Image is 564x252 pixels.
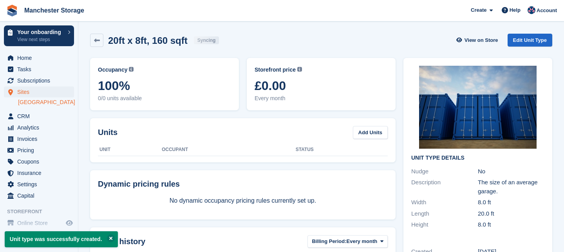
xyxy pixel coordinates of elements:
[17,156,64,167] span: Coupons
[129,67,134,72] img: icon-info-grey-7440780725fd019a000dd9b08b2336e03edf1995a4989e88bcd33f0948082b44.svg
[17,29,64,35] p: Your onboarding
[17,190,64,201] span: Capital
[98,144,162,156] th: Unit
[307,235,388,248] button: Billing Period: Every month
[4,86,74,97] a: menu
[478,178,544,196] div: The size of an average garage.
[17,86,64,97] span: Sites
[17,179,64,190] span: Settings
[312,238,346,245] span: Billing Period:
[478,209,544,218] div: 20.0 ft
[4,133,74,144] a: menu
[7,208,78,216] span: Storefront
[4,25,74,46] a: Your onboarding View next steps
[98,196,388,205] p: No dynamic occupancy pricing rules currently set up.
[478,220,544,229] div: 8.0 ft
[4,111,74,122] a: menu
[17,111,64,122] span: CRM
[456,34,501,47] a: View on Store
[4,190,74,201] a: menu
[411,167,478,176] div: Nudge
[4,156,74,167] a: menu
[411,220,478,229] div: Height
[478,198,544,207] div: 8.0 ft
[4,52,74,63] a: menu
[17,167,64,178] span: Insurance
[6,5,18,16] img: stora-icon-8386f47178a22dfd0bd8f6a31ec36ba5ce8667c1dd55bd0f319d3a0aa187defe.svg
[17,64,64,75] span: Tasks
[98,126,117,138] h2: Units
[21,4,87,17] a: Manchester Storage
[297,67,302,72] img: icon-info-grey-7440780725fd019a000dd9b08b2336e03edf1995a4989e88bcd33f0948082b44.svg
[255,94,388,103] span: Every month
[255,79,388,93] span: £0.00
[98,66,127,74] span: Occupancy
[411,155,544,161] h2: Unit Type details
[4,75,74,86] a: menu
[537,7,557,14] span: Account
[353,126,388,139] a: Add Units
[471,6,486,14] span: Create
[17,218,64,229] span: Online Store
[419,66,537,149] img: containers%20high%20res.jpg
[4,218,74,229] a: menu
[4,179,74,190] a: menu
[108,35,188,46] h2: 20ft x 8ft, 160 sqft
[65,218,74,228] a: Preview store
[18,99,74,106] a: [GEOGRAPHIC_DATA]
[510,6,521,14] span: Help
[478,167,544,176] div: No
[4,122,74,133] a: menu
[194,36,219,44] div: Syncing
[17,75,64,86] span: Subscriptions
[98,178,388,190] div: Dynamic pricing rules
[98,79,231,93] span: 100%
[4,167,74,178] a: menu
[4,64,74,75] a: menu
[17,52,64,63] span: Home
[17,36,64,43] p: View next steps
[411,209,478,218] div: Length
[162,144,296,156] th: Occupant
[5,231,118,247] p: Unit type was successfully created.
[98,236,145,247] span: Price history
[465,36,498,44] span: View on Store
[411,198,478,207] div: Width
[296,144,388,156] th: Status
[17,122,64,133] span: Analytics
[17,133,64,144] span: Invoices
[255,66,296,74] span: Storefront price
[4,145,74,156] a: menu
[347,238,378,245] span: Every month
[508,34,552,47] a: Edit Unit Type
[411,178,478,196] div: Description
[17,145,64,156] span: Pricing
[98,94,231,103] span: 0/0 units available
